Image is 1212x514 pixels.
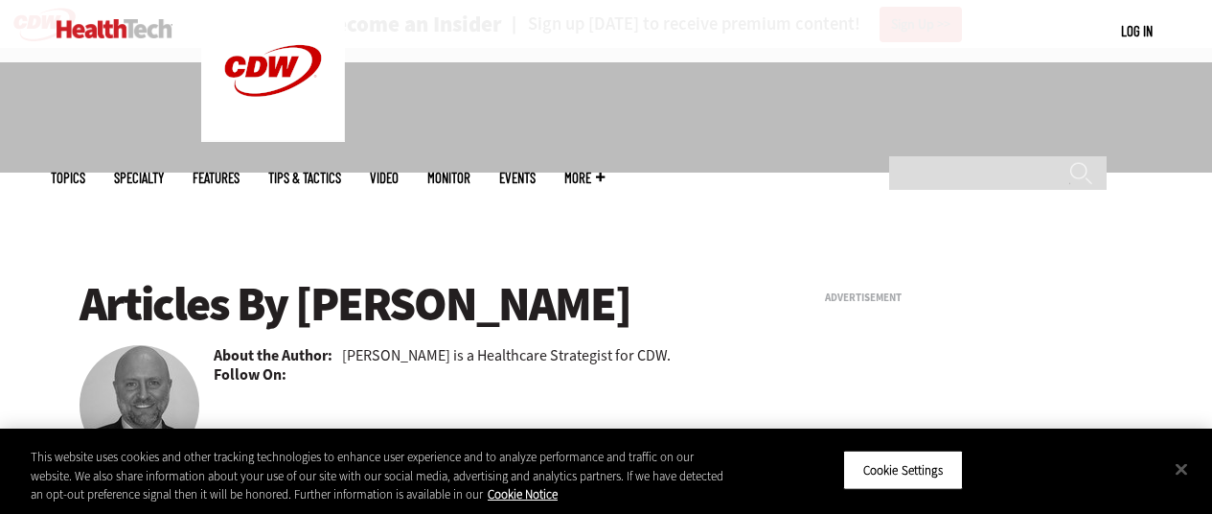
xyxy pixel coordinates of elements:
span: Specialty [114,171,164,185]
a: MonITor [427,171,470,185]
button: Cookie Settings [843,450,963,490]
a: Video [370,171,399,185]
a: CDW [201,127,345,147]
a: Tips & Tactics [268,171,341,185]
h1: Articles By [PERSON_NAME] [80,278,775,331]
b: Follow On: [214,364,286,385]
div: This website uses cookies and other tracking technologies to enhance user experience and to analy... [31,448,727,504]
button: Close [1160,448,1202,490]
h3: Advertisement [825,292,1112,303]
a: More information about your privacy [488,486,558,502]
span: Topics [51,171,85,185]
a: Events [499,171,536,185]
div: User menu [1121,21,1153,41]
p: [PERSON_NAME] is a Healthcare Strategist for CDW. [342,345,671,365]
img: Doug McMillian [80,345,199,465]
span: More [564,171,605,185]
a: Features [193,171,240,185]
a: Log in [1121,22,1153,39]
b: About the Author: [214,345,332,366]
img: Home [57,19,172,38]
